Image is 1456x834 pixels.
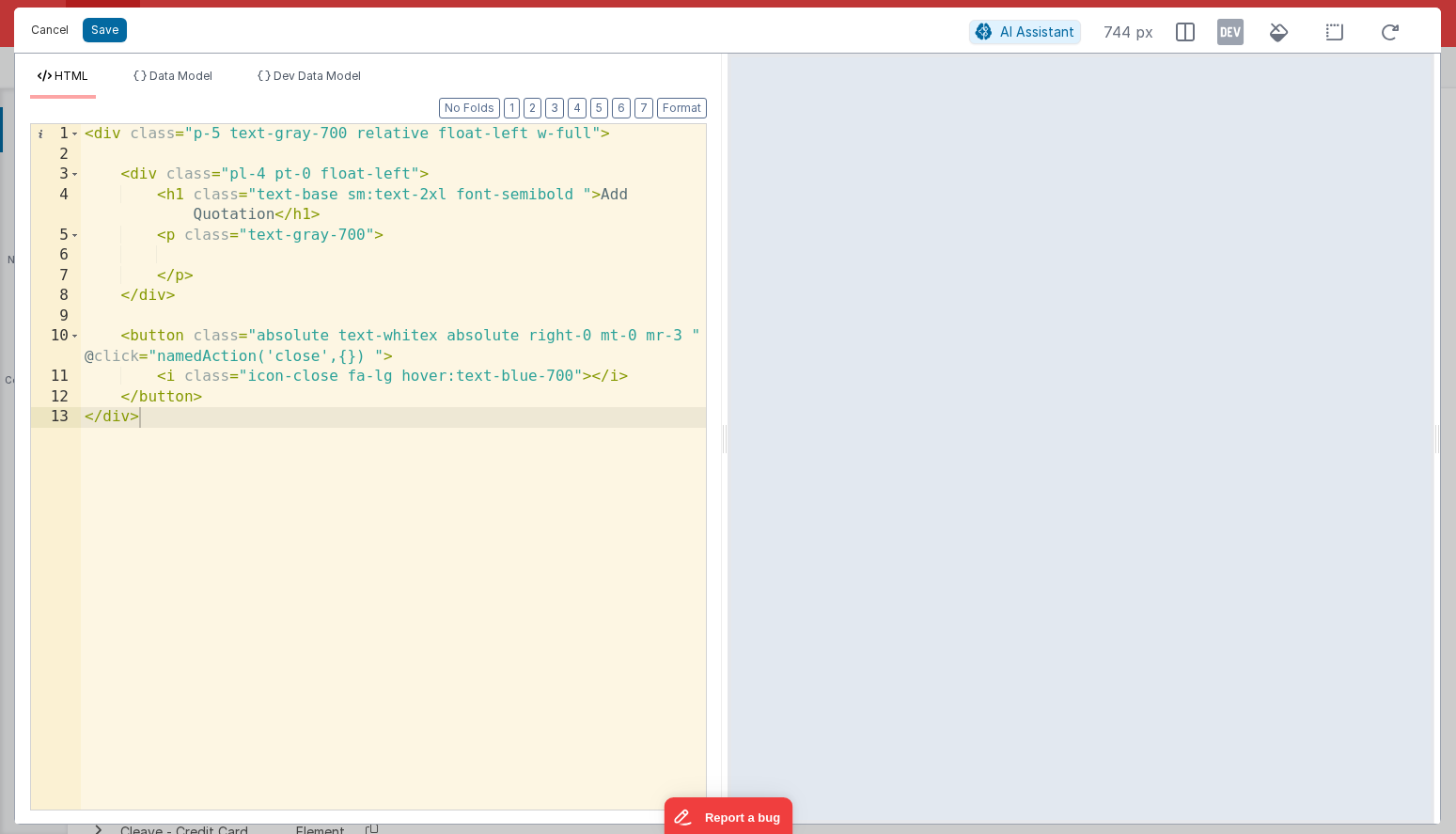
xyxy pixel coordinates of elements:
span: Dev Data Model [274,69,361,83]
button: 3 [545,98,564,118]
button: No Folds [439,98,500,118]
button: Cancel [22,17,78,43]
div: 12 [31,387,81,408]
div: 13 [31,407,81,428]
span: AI Assistant [1000,24,1074,39]
button: 1 [504,98,520,118]
button: 5 [590,98,608,118]
div: 1 [31,124,81,145]
div: 9 [31,307,81,327]
div: 3 [31,165,81,185]
span: 744 px [1104,21,1153,43]
div: 8 [31,286,81,307]
div: 5 [31,226,81,246]
div: 11 [31,367,81,387]
div: 2 [31,145,81,165]
div: 10 [31,326,81,367]
button: Save [83,18,127,42]
div: 4 [31,185,81,226]
span: HTML [55,69,88,83]
button: Format [657,98,707,118]
button: 6 [612,98,631,118]
div: 6 [31,245,81,266]
div: 7 [31,266,81,287]
button: 4 [568,98,587,118]
button: 2 [524,98,541,118]
button: 7 [634,98,653,118]
button: AI Assistant [969,20,1081,44]
span: Data Model [149,69,212,83]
